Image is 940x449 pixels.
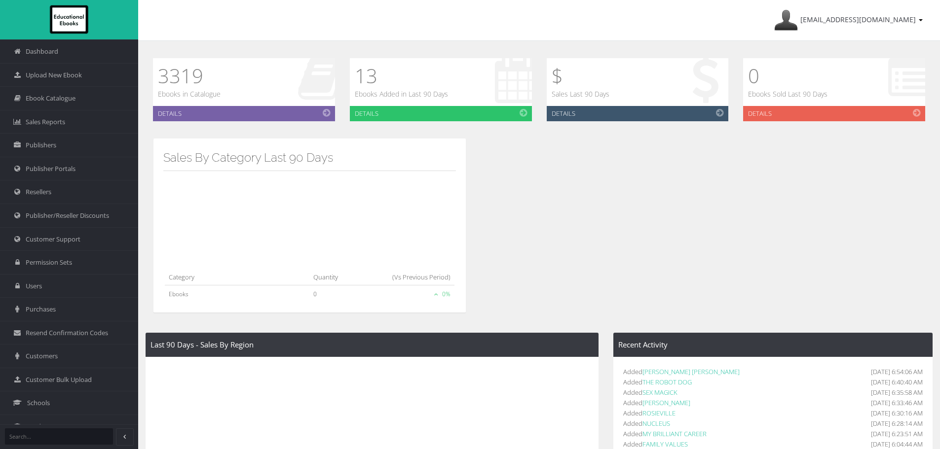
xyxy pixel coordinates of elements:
[357,285,454,303] td: 0%
[26,375,92,384] span: Customer Bulk Upload
[552,63,609,89] h1: $
[26,94,75,103] span: Ebook Catalogue
[26,305,56,314] span: Purchases
[871,408,923,418] span: [DATE] 6:30:16 AM
[748,89,827,100] p: Ebooks Sold Last 90 Days
[26,281,42,291] span: Users
[26,211,109,220] span: Publisher/Reseller Discounts
[547,106,729,121] a: Details
[165,267,309,285] th: Category
[350,106,532,121] a: Details
[27,398,50,408] span: Schools
[165,285,309,303] td: Ebooks
[26,47,58,56] span: Dashboard
[623,408,923,418] li: Added
[871,398,923,408] span: [DATE] 6:33:46 AM
[642,367,740,376] a: [PERSON_NAME] [PERSON_NAME]
[871,418,923,429] span: [DATE] 6:28:14 AM
[871,377,923,387] span: [DATE] 6:40:40 AM
[642,409,676,417] a: ROSIEVILLE
[26,140,56,150] span: Publishers
[355,89,448,100] p: Ebooks Added in Last 90 Days
[26,117,65,127] span: Sales Reports
[309,267,357,285] th: Quantity
[158,89,221,100] p: Ebooks in Catalogue
[552,89,609,100] p: Sales Last 90 Days
[642,378,692,386] a: THE ROBOT DOG
[26,164,75,173] span: Publisher Portals
[309,285,357,303] td: 0
[774,8,798,32] img: Avatar
[26,187,51,197] span: Resellers
[871,429,923,439] span: [DATE] 6:23:51 AM
[355,63,448,89] h1: 13
[748,63,827,89] h1: 0
[743,106,925,121] a: Details
[623,387,923,398] li: Added
[642,388,677,397] a: SEX MAGICK
[642,398,690,407] a: [PERSON_NAME]
[5,428,113,445] input: Search...
[26,351,58,361] span: Customers
[27,422,64,431] span: Student Acc.
[642,440,688,449] a: FAMILY VALUES
[800,15,916,24] span: [EMAIL_ADDRESS][DOMAIN_NAME]
[623,377,923,387] li: Added
[26,70,82,80] span: Upload New Ebook
[150,341,594,349] h4: Last 90 Days - Sales By Region
[618,341,928,349] h4: Recent Activity
[623,367,923,377] li: Added
[26,258,72,267] span: Permission Sets
[642,429,707,438] a: MY BRILLIANT CAREER
[623,418,923,429] li: Added
[623,398,923,408] li: Added
[623,429,923,439] li: Added
[871,387,923,398] span: [DATE] 6:35:58 AM
[26,328,108,338] span: Resend Confirmation Codes
[153,106,335,121] a: Details
[357,267,454,285] th: (Vs Previous Period)
[642,419,670,428] a: NUCLEUS
[163,151,456,164] h3: Sales By Category Last 90 Days
[871,367,923,377] span: [DATE] 6:54:06 AM
[158,63,221,89] h1: 3319
[26,235,80,244] span: Customer Support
